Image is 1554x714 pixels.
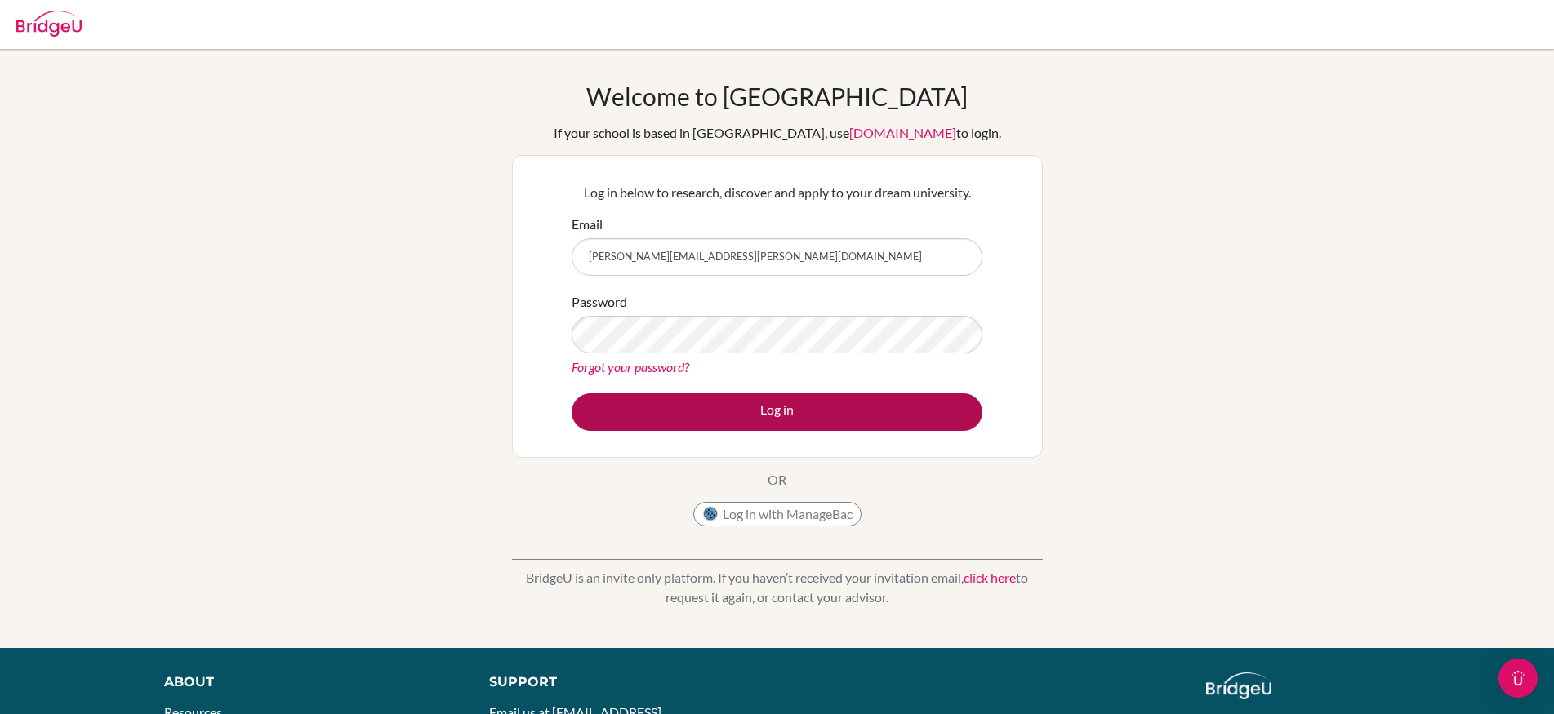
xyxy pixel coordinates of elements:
div: If your school is based in [GEOGRAPHIC_DATA], use to login. [554,123,1001,143]
div: Support [489,672,759,692]
p: OR [768,470,786,490]
h1: Welcome to [GEOGRAPHIC_DATA] [586,82,968,111]
a: [DOMAIN_NAME] [849,125,956,140]
button: Log in [572,393,982,431]
a: click here [964,570,1016,585]
label: Email [572,215,603,234]
div: Open Intercom Messenger [1498,659,1538,698]
label: Password [572,292,627,312]
img: logo_white@2x-f4f0deed5e89b7ecb1c2cc34c3e3d731f90f0f143d5ea2071677605dd97b5244.png [1206,672,1272,699]
button: Log in with ManageBac [693,502,862,526]
img: Bridge-U [16,11,82,37]
p: Log in below to research, discover and apply to your dream university. [572,183,982,202]
div: About [164,672,452,692]
a: Forgot your password? [572,359,689,375]
p: BridgeU is an invite only platform. If you haven’t received your invitation email, to request it ... [512,568,1043,607]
